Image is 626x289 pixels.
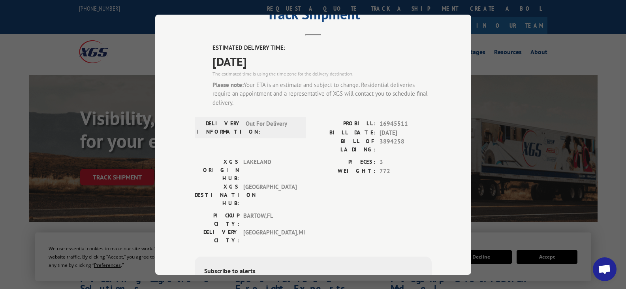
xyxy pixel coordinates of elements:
[212,81,244,88] strong: Please note:
[212,43,432,53] label: ESTIMATED DELIVERY TIME:
[313,119,376,128] label: PROBILL:
[380,158,432,167] span: 3
[313,128,376,137] label: BILL DATE:
[313,158,376,167] label: PIECES:
[593,257,617,281] div: Open chat
[195,9,432,24] h2: Track Shipment
[212,52,432,70] span: [DATE]
[243,183,297,208] span: [GEOGRAPHIC_DATA]
[380,137,432,154] span: 3894258
[243,158,297,183] span: LAKELAND
[195,158,239,183] label: XGS ORIGIN HUB:
[212,70,432,77] div: The estimated time is using the time zone for the delivery destination.
[204,266,422,278] div: Subscribe to alerts
[243,212,297,228] span: BARTOW , FL
[212,80,432,107] div: Your ETA is an estimate and subject to change. Residential deliveries require an appointment and ...
[380,166,432,176] span: 772
[195,228,239,245] label: DELIVERY CITY:
[313,166,376,176] label: WEIGHT:
[380,119,432,128] span: 16945511
[313,137,376,154] label: BILL OF LADING:
[243,228,297,245] span: [GEOGRAPHIC_DATA] , MI
[195,212,239,228] label: PICKUP CITY:
[246,119,299,136] span: Out For Delivery
[380,128,432,137] span: [DATE]
[195,183,239,208] label: XGS DESTINATION HUB:
[197,119,242,136] label: DELIVERY INFORMATION:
